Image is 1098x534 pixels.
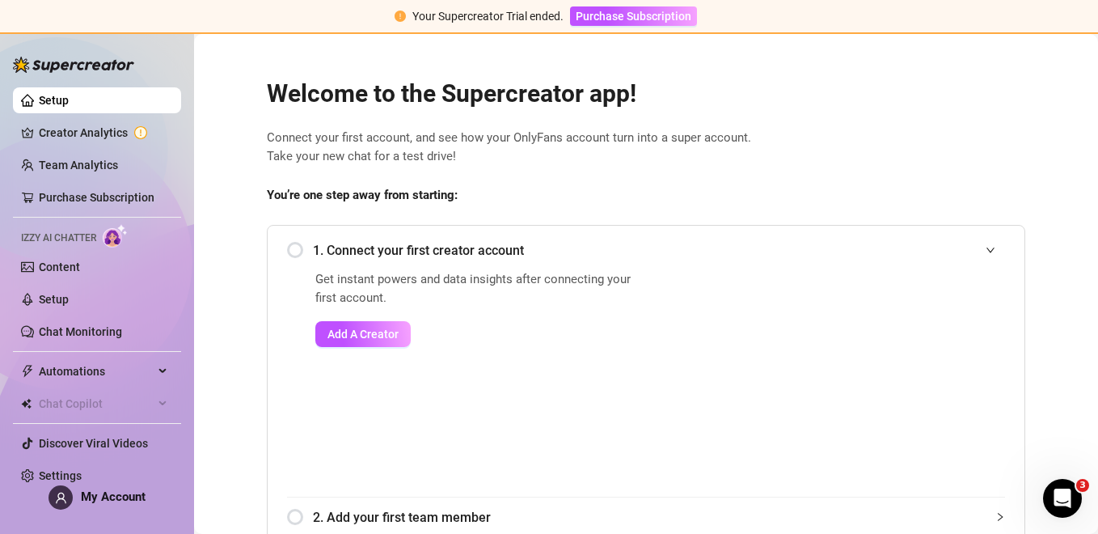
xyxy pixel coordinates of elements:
a: Setup [39,293,69,306]
a: Settings [39,469,82,482]
a: Creator Analytics exclamation-circle [39,120,168,146]
span: Automations [39,358,154,384]
a: Purchase Subscription [570,10,697,23]
span: exclamation-circle [395,11,406,22]
span: Your Supercreator Trial ended. [412,10,564,23]
span: 1. Connect your first creator account [313,240,1005,261]
span: Get instant powers and data insights after connecting your first account. [315,270,641,308]
a: Content [39,261,80,273]
strong: You’re one step away from starting: [267,188,458,202]
span: collapsed [995,512,1005,522]
a: Team Analytics [39,159,118,172]
img: AI Chatter [103,224,128,248]
span: Connect your first account, and see how your OnlyFans account turn into a super account. Take you... [267,129,1025,167]
span: 2. Add your first team member [313,507,1005,528]
span: 3 [1076,479,1089,492]
a: Add A Creator [315,321,641,347]
h2: Welcome to the Supercreator app! [267,78,1025,109]
div: 1. Connect your first creator account [287,231,1005,270]
img: Chat Copilot [21,398,32,409]
span: Izzy AI Chatter [21,231,96,246]
a: Discover Viral Videos [39,437,148,450]
button: Purchase Subscription [570,6,697,26]
a: Purchase Subscription [39,191,154,204]
a: Setup [39,94,69,107]
iframe: Intercom live chat [1043,479,1082,518]
span: Purchase Subscription [576,10,691,23]
span: Add A Creator [327,328,399,341]
a: Chat Monitoring [39,325,122,338]
span: thunderbolt [21,365,34,378]
img: logo-BBDzfeDw.svg [13,57,134,73]
span: user [55,492,67,504]
span: expanded [986,245,995,255]
span: Chat Copilot [39,391,154,417]
span: My Account [81,489,146,504]
iframe: Add Creators [682,270,1005,477]
button: Add A Creator [315,321,411,347]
